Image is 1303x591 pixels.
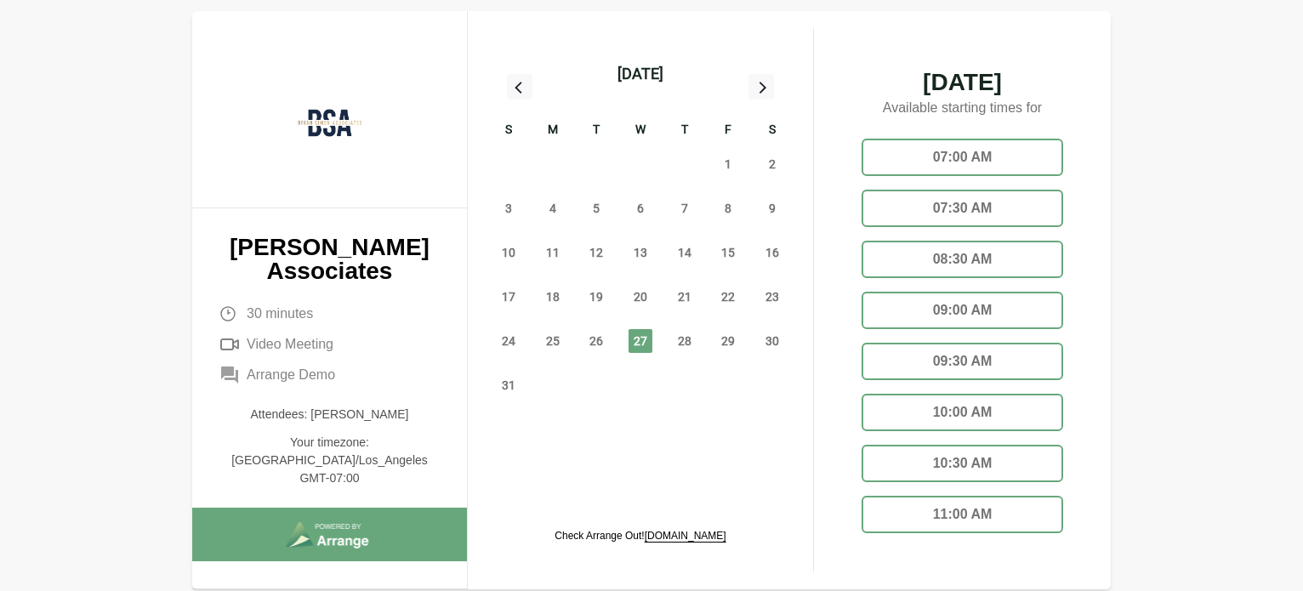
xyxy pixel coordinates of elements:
[497,329,521,353] span: Sunday, August 24, 2025
[716,196,740,220] span: Friday, August 8, 2025
[862,343,1063,380] div: 09:30 AM
[629,196,652,220] span: Wednesday, August 6, 2025
[862,394,1063,431] div: 10:00 AM
[673,196,697,220] span: Thursday, August 7, 2025
[750,120,794,142] div: S
[629,241,652,264] span: Wednesday, August 13, 2025
[760,196,784,220] span: Saturday, August 9, 2025
[247,304,313,324] span: 30 minutes
[862,139,1063,176] div: 07:00 AM
[618,120,663,142] div: W
[584,241,608,264] span: Tuesday, August 12, 2025
[760,329,784,353] span: Saturday, August 30, 2025
[645,530,726,542] a: [DOMAIN_NAME]
[760,285,784,309] span: Saturday, August 23, 2025
[541,241,565,264] span: Monday, August 11, 2025
[629,285,652,309] span: Wednesday, August 20, 2025
[760,152,784,176] span: Saturday, August 2, 2025
[541,329,565,353] span: Monday, August 25, 2025
[584,285,608,309] span: Tuesday, August 19, 2025
[707,120,751,142] div: F
[673,285,697,309] span: Thursday, August 21, 2025
[673,329,697,353] span: Thursday, August 28, 2025
[584,329,608,353] span: Tuesday, August 26, 2025
[497,241,521,264] span: Sunday, August 10, 2025
[219,236,440,283] p: [PERSON_NAME] Associates
[716,241,740,264] span: Friday, August 15, 2025
[617,62,663,86] div: [DATE]
[486,120,531,142] div: S
[716,329,740,353] span: Friday, August 29, 2025
[663,120,707,142] div: T
[862,292,1063,329] div: 09:00 AM
[716,152,740,176] span: Friday, August 1, 2025
[219,434,440,487] p: Your timezone: [GEOGRAPHIC_DATA]/Los_Angeles GMT-07:00
[862,445,1063,482] div: 10:30 AM
[862,190,1063,227] div: 07:30 AM
[760,241,784,264] span: Saturday, August 16, 2025
[497,196,521,220] span: Sunday, August 3, 2025
[497,285,521,309] span: Sunday, August 17, 2025
[848,94,1077,125] p: Available starting times for
[584,196,608,220] span: Tuesday, August 5, 2025
[247,334,333,355] span: Video Meeting
[862,496,1063,533] div: 11:00 AM
[541,196,565,220] span: Monday, August 4, 2025
[247,365,335,385] span: Arrange Demo
[531,120,575,142] div: M
[862,241,1063,278] div: 08:30 AM
[219,406,440,423] p: Attendees: [PERSON_NAME]
[629,329,652,353] span: Wednesday, August 27, 2025
[555,529,725,543] p: Check Arrange Out!
[574,120,618,142] div: T
[673,241,697,264] span: Thursday, August 14, 2025
[497,373,521,397] span: Sunday, August 31, 2025
[716,285,740,309] span: Friday, August 22, 2025
[541,285,565,309] span: Monday, August 18, 2025
[848,71,1077,94] span: [DATE]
